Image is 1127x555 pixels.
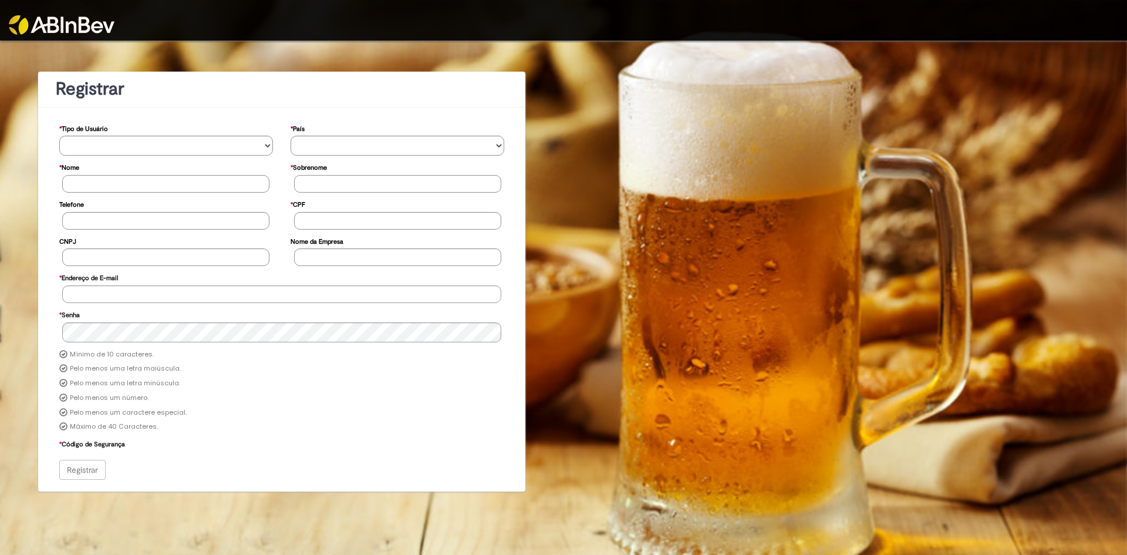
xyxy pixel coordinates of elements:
[56,79,508,99] h1: Registrar
[59,195,84,212] label: Telefone
[9,15,114,35] img: ABInbev-white.png
[70,350,154,359] label: Mínimo de 10 caracteres.
[291,158,327,175] label: Sobrenome
[59,119,108,136] label: Tipo de Usuário
[291,232,343,249] label: Nome da Empresa
[291,119,305,136] label: País
[70,393,149,403] label: Pelo menos um número.
[59,305,80,322] label: Senha
[59,232,76,249] label: CNPJ
[70,422,158,432] label: Máximo de 40 Caracteres.
[70,379,180,388] label: Pelo menos uma letra minúscula.
[59,158,79,175] label: Nome
[70,408,187,418] label: Pelo menos um caractere especial.
[291,195,305,212] label: CPF
[70,364,181,374] label: Pelo menos uma letra maiúscula.
[59,268,118,285] label: Endereço de E-mail
[59,435,125,452] label: Código de Segurança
